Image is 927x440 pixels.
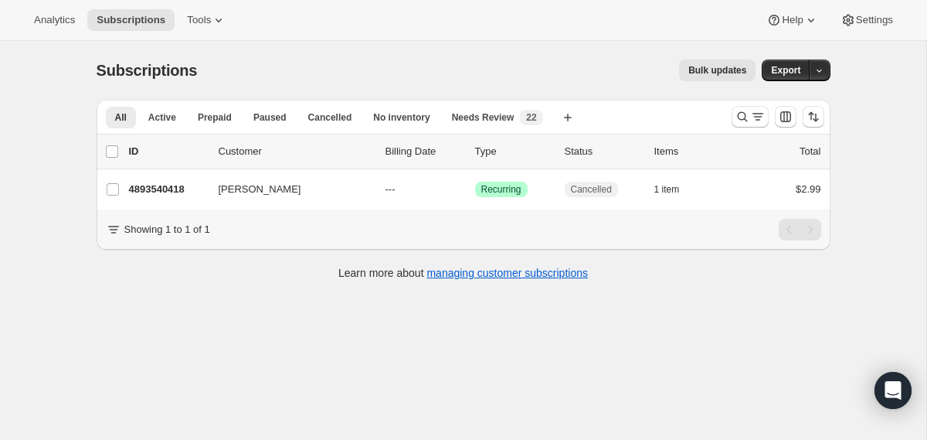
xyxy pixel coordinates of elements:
button: Create new view [555,107,580,128]
span: No inventory [373,111,430,124]
button: [PERSON_NAME] [209,177,364,202]
span: 1 item [654,183,680,196]
span: Subscriptions [97,62,198,79]
div: Open Intercom Messenger [874,372,912,409]
span: Cancelled [308,111,352,124]
button: Help [757,9,827,31]
span: Needs Review [452,111,514,124]
span: --- [385,183,396,195]
span: Tools [187,14,211,26]
button: Analytics [25,9,84,31]
p: Showing 1 to 1 of 1 [124,222,210,237]
span: Recurring [481,183,521,196]
span: $2.99 [796,183,821,195]
p: Customer [219,144,373,159]
p: Learn more about [338,265,588,281]
span: Prepaid [198,111,232,124]
span: Help [782,14,803,26]
button: 1 item [654,179,697,200]
span: Cancelled [571,183,612,196]
a: managing customer subscriptions [426,267,588,279]
div: Items [654,144,732,159]
p: Billing Date [385,144,463,159]
p: ID [129,144,206,159]
button: Customize table column order and visibility [775,106,796,128]
p: Status [565,144,642,159]
span: All [115,111,127,124]
span: Subscriptions [97,14,165,26]
div: IDCustomerBilling DateTypeStatusItemsTotal [129,144,821,159]
p: 4893540418 [129,182,206,197]
span: Analytics [34,14,75,26]
nav: Pagination [779,219,821,240]
div: Type [475,144,552,159]
span: Paused [253,111,287,124]
button: Sort the results [803,106,824,128]
span: Settings [856,14,893,26]
span: Bulk updates [688,64,746,77]
span: Active [148,111,176,124]
p: Total [800,144,820,159]
button: Subscriptions [87,9,175,31]
button: Bulk updates [679,60,756,81]
span: 22 [526,111,536,124]
div: 4893540418[PERSON_NAME]---SuccessRecurringCancelled1 item$2.99 [129,179,821,200]
button: Search and filter results [732,106,769,128]
button: Export [762,60,810,81]
span: Export [771,64,800,77]
span: [PERSON_NAME] [219,182,301,197]
button: Tools [178,9,236,31]
button: Settings [831,9,902,31]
